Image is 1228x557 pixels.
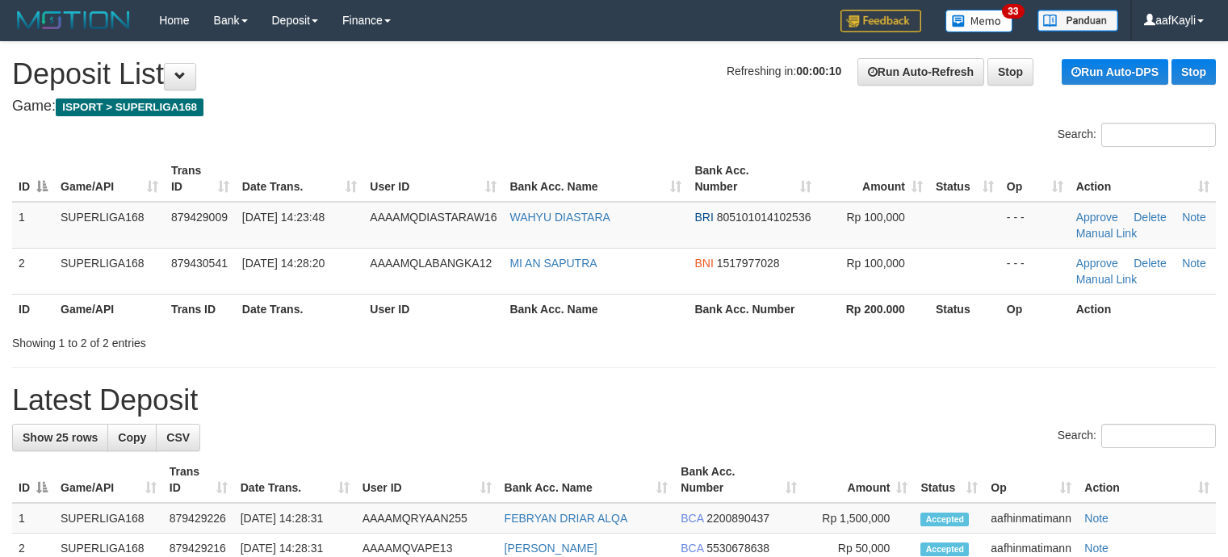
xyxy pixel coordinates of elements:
[818,294,929,324] th: Rp 200.000
[54,248,165,294] td: SUPERLIGA168
[156,424,200,451] a: CSV
[1171,59,1216,85] a: Stop
[818,156,929,202] th: Amount: activate to sort column ascending
[694,257,713,270] span: BNI
[171,211,228,224] span: 879429009
[1078,457,1216,503] th: Action: activate to sort column ascending
[796,65,841,77] strong: 00:00:10
[1101,123,1216,147] input: Search:
[1058,123,1216,147] label: Search:
[803,457,915,503] th: Amount: activate to sort column ascending
[242,257,325,270] span: [DATE] 14:28:20
[1084,542,1109,555] a: Note
[1000,202,1070,249] td: - - -
[1000,294,1070,324] th: Op
[984,457,1078,503] th: Op: activate to sort column ascending
[12,156,54,202] th: ID: activate to sort column descending
[107,424,157,451] a: Copy
[509,211,610,224] a: WAHYU DIASTARA
[984,503,1078,534] td: aafhinmatimann
[356,503,498,534] td: AAAAMQRYAAN255
[54,457,163,503] th: Game/API: activate to sort column ascending
[929,156,1000,202] th: Status: activate to sort column ascending
[12,503,54,534] td: 1
[163,457,234,503] th: Trans ID: activate to sort column ascending
[163,503,234,534] td: 879429226
[1062,59,1168,85] a: Run Auto-DPS
[920,542,969,556] span: Accepted
[165,156,236,202] th: Trans ID: activate to sort column ascending
[56,98,203,116] span: ISPORT > SUPERLIGA168
[54,156,165,202] th: Game/API: activate to sort column ascending
[171,257,228,270] span: 879430541
[503,156,688,202] th: Bank Acc. Name: activate to sort column ascending
[1076,273,1138,286] a: Manual Link
[236,156,363,202] th: Date Trans.: activate to sort column ascending
[681,512,703,525] span: BCA
[674,457,803,503] th: Bank Acc. Number: activate to sort column ascending
[118,431,146,444] span: Copy
[1134,257,1166,270] a: Delete
[165,294,236,324] th: Trans ID
[370,211,497,224] span: AAAAMQDIASTARAW16
[847,211,905,224] span: Rp 100,000
[12,384,1216,417] h1: Latest Deposit
[12,424,108,451] a: Show 25 rows
[356,457,498,503] th: User ID: activate to sort column ascending
[1076,227,1138,240] a: Manual Link
[1084,512,1109,525] a: Note
[1101,424,1216,448] input: Search:
[1076,257,1118,270] a: Approve
[166,431,190,444] span: CSV
[688,294,818,324] th: Bank Acc. Number
[688,156,818,202] th: Bank Acc. Number: activate to sort column ascending
[1037,10,1118,31] img: panduan.png
[1134,211,1166,224] a: Delete
[23,431,98,444] span: Show 25 rows
[234,503,356,534] td: [DATE] 14:28:31
[920,513,969,526] span: Accepted
[54,503,163,534] td: SUPERLIGA168
[363,294,503,324] th: User ID
[242,211,325,224] span: [DATE] 14:23:48
[54,294,165,324] th: Game/API
[12,248,54,294] td: 2
[12,329,500,351] div: Showing 1 to 2 of 2 entries
[503,294,688,324] th: Bank Acc. Name
[509,257,597,270] a: MI AN SAPUTRA
[717,211,811,224] span: Copy 805101014102536 to clipboard
[1070,294,1216,324] th: Action
[1070,156,1216,202] th: Action: activate to sort column ascending
[1182,211,1206,224] a: Note
[681,542,703,555] span: BCA
[840,10,921,32] img: Feedback.jpg
[12,98,1216,115] h4: Game:
[706,512,769,525] span: Copy 2200890437 to clipboard
[929,294,1000,324] th: Status
[857,58,984,86] a: Run Auto-Refresh
[803,503,915,534] td: Rp 1,500,000
[498,457,675,503] th: Bank Acc. Name: activate to sort column ascending
[370,257,492,270] span: AAAAMQLABANGKA12
[945,10,1013,32] img: Button%20Memo.svg
[505,512,628,525] a: FEBRYAN DRIAR ALQA
[363,156,503,202] th: User ID: activate to sort column ascending
[505,542,597,555] a: [PERSON_NAME]
[1000,156,1070,202] th: Op: activate to sort column ascending
[1058,424,1216,448] label: Search:
[12,294,54,324] th: ID
[1000,248,1070,294] td: - - -
[914,457,984,503] th: Status: activate to sort column ascending
[234,457,356,503] th: Date Trans.: activate to sort column ascending
[236,294,363,324] th: Date Trans.
[847,257,905,270] span: Rp 100,000
[1182,257,1206,270] a: Note
[12,58,1216,90] h1: Deposit List
[706,542,769,555] span: Copy 5530678638 to clipboard
[12,8,135,32] img: MOTION_logo.png
[12,457,54,503] th: ID: activate to sort column descending
[717,257,780,270] span: Copy 1517977028 to clipboard
[727,65,841,77] span: Refreshing in:
[54,202,165,249] td: SUPERLIGA168
[694,211,713,224] span: BRI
